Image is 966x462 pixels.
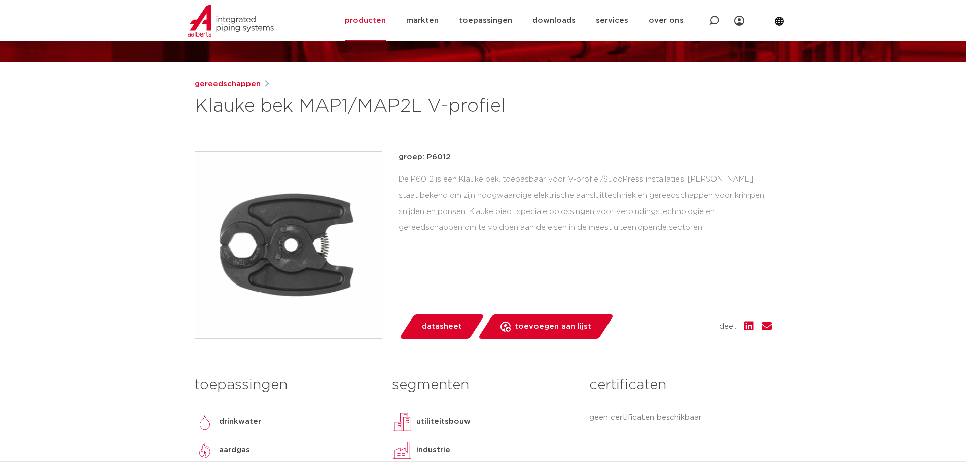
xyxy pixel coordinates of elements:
[399,171,772,236] div: De P6012 is een Klauke bek, toepasbaar voor V-profiel/SudoPress installaties. [PERSON_NAME] staat...
[219,416,261,428] p: drinkwater
[195,94,576,119] h1: Klauke bek MAP1/MAP2L V-profiel
[399,151,772,163] p: groep: P6012
[195,152,382,338] img: Product Image for Klauke bek MAP1/MAP2L V-profiel
[515,318,591,335] span: toevoegen aan lijst
[195,412,215,432] img: drinkwater
[399,314,485,339] a: datasheet
[589,375,771,396] h3: certificaten
[195,375,377,396] h3: toepassingen
[719,321,736,333] span: deel:
[392,375,574,396] h3: segmenten
[416,444,450,456] p: industrie
[195,440,215,460] img: aardgas
[219,444,250,456] p: aardgas
[416,416,471,428] p: utiliteitsbouw
[422,318,462,335] span: datasheet
[195,78,261,90] a: gereedschappen
[392,412,412,432] img: utiliteitsbouw
[589,412,771,424] p: geen certificaten beschikbaar
[392,440,412,460] img: industrie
